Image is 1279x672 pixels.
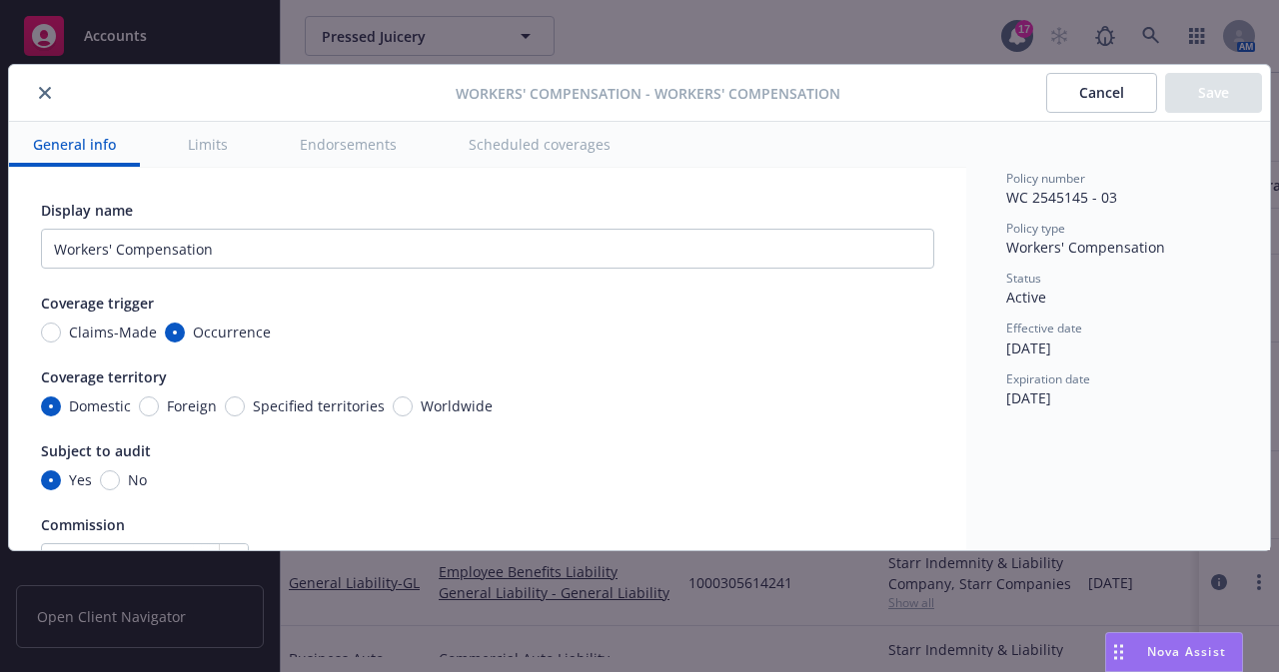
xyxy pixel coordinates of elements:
span: Display name [41,201,133,220]
input: Yes [41,470,61,490]
input: No [100,470,120,490]
button: General info [9,122,140,167]
input: Occurrence [165,323,185,342]
span: Specified territories [253,395,385,416]
span: [DATE] [1006,338,1051,357]
span: Coverage trigger [41,294,154,313]
span: Nova Assist [1147,643,1226,660]
button: Scheduled coverages [445,122,635,167]
span: Subject to audit [41,441,151,460]
span: Effective date [1006,320,1082,336]
input: Foreign [139,396,159,416]
button: Limits [164,122,252,167]
span: Domestic [69,395,131,416]
span: No [128,469,147,490]
span: Worldwide [421,395,493,416]
button: Endorsements [276,122,421,167]
span: [DATE] [1006,388,1051,407]
span: Workers' Compensation - Workers' Compensation [456,83,840,104]
span: Expiration date [1006,370,1090,387]
span: WC 2545145 - 03 [1006,188,1117,207]
button: Nova Assist [1105,632,1243,672]
span: Occurrence [193,322,271,342]
input: Worldwide [393,396,413,416]
span: Policy number [1006,170,1085,187]
input: Claims-Made [41,323,61,342]
span: Status [1006,270,1041,287]
span: Policy type [1006,220,1065,237]
span: Active [1006,288,1046,307]
span: Commission [41,515,125,534]
input: Specified territories [225,396,245,416]
span: Foreign [167,395,217,416]
span: Coverage territory [41,367,167,386]
button: close [33,81,57,105]
button: Cancel [1046,73,1157,113]
div: Drag to move [1106,633,1131,671]
span: Workers' Compensation [1006,238,1165,257]
span: Claims-Made [69,322,157,342]
input: Domestic [41,396,61,416]
span: Yes [69,469,92,490]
